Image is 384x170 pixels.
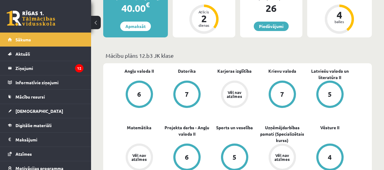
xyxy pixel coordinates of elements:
a: Piedāvājumi [254,22,289,31]
legend: Maksājumi [15,133,83,147]
a: Matemātika [127,124,151,131]
div: 7 [280,91,284,98]
legend: Informatīvie ziņojumi [15,75,83,89]
div: balles [330,20,348,23]
div: Vēl nav atzīmes [226,90,243,98]
span: Digitālie materiāli [15,123,52,128]
a: Digitālie materiāli [8,118,83,132]
div: 2 [195,14,213,23]
a: Aktuāli [8,47,83,61]
a: Maksājumi [8,133,83,147]
div: 5 [233,154,236,161]
div: Vēl nav atzīmes [131,153,148,161]
a: 7 [163,81,211,109]
div: Vēl nav atzīmes [274,153,291,161]
a: Latviešu valoda un literatūra II [306,68,354,81]
div: 4 [330,10,348,20]
a: Informatīvie ziņojumi [8,75,83,89]
div: 26 [240,1,302,16]
i: 12 [75,64,83,72]
a: Sākums [8,33,83,47]
legend: Ziņojumi [15,61,83,75]
p: Mācību plāns 12.b3 JK klase [106,51,369,60]
a: Mācību resursi [8,90,83,104]
a: Atzīmes [8,147,83,161]
a: Krievu valoda [268,68,296,74]
a: Sports un veselība [216,124,253,131]
a: [DEMOGRAPHIC_DATA] [8,104,83,118]
a: Vēl nav atzīmes [211,81,258,109]
a: Karjeras izglītība [217,68,252,74]
a: Rīgas 1. Tālmācības vidusskola [7,11,55,26]
a: Ziņojumi12 [8,61,83,75]
a: Angļu valoda II [124,68,154,74]
div: 5 [328,91,332,98]
div: dienas [195,23,213,27]
div: Atlicis [195,10,213,14]
a: 6 [115,81,163,109]
a: Vēsture II [320,124,339,131]
span: Sākums [15,37,31,42]
span: [DEMOGRAPHIC_DATA] [15,108,63,114]
div: 4 [328,154,332,161]
div: 6 [137,91,141,98]
a: Apmaksāt [120,22,151,31]
a: 7 [258,81,306,109]
span: Aktuāli [15,51,30,57]
div: 6 [185,154,189,161]
a: Datorika [178,68,196,74]
div: 40.00 [103,1,168,16]
a: Uzņēmējdarbības pamati (Specializētais kurss) [258,124,306,144]
div: 7 [185,91,189,98]
span: Mācību resursi [15,94,45,99]
span: Atzīmes [15,151,32,157]
a: Projekta darbs - Angļu valoda II [163,124,211,137]
a: 5 [306,81,354,109]
span: € [146,0,150,9]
